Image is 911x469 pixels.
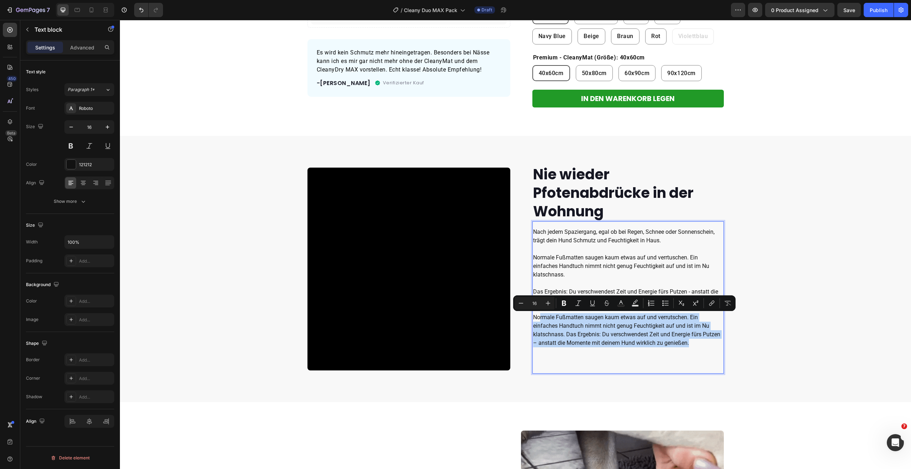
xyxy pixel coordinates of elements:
span: Beige [464,13,479,20]
iframe: Design area [120,20,911,469]
div: Border [26,357,40,363]
span: Navy Blue [418,13,446,20]
div: Text style [26,69,46,75]
div: Shape [26,339,49,348]
span: Cleany Duo MAX Pack [404,6,457,14]
div: Padding [26,258,42,264]
div: Undo/Redo [134,3,163,17]
button: Save [837,3,861,17]
span: Save [843,7,855,13]
div: 450 [7,76,17,81]
p: Normale Fußmatten saugen kaum etwas auf und verrutschen. Ein einfaches Handtuch nimmt nicht genug... [413,293,603,336]
div: Shadow [26,394,42,400]
div: Styles [26,86,38,93]
div: Width [26,239,38,245]
div: Beta [5,130,17,136]
span: 90x120cm [547,50,576,57]
video: Video [188,148,390,351]
p: Verifizierter Kauf [263,59,304,67]
div: Add... [79,357,112,363]
div: Color [26,161,37,168]
span: 50x80cm [462,50,487,57]
div: Corner [26,375,40,381]
span: 7 [901,423,907,429]
span: Braun [497,13,514,20]
span: 60x90cm [505,50,530,57]
div: Size [26,122,45,132]
div: Align [26,417,46,426]
div: Rich Text Editor. Editing area: main [412,207,604,337]
span: 40x60cm [419,50,444,57]
button: 0 product assigned [765,3,834,17]
span: Rot [531,13,541,20]
div: Add... [79,317,112,323]
p: Nach jedem Spaziergang, egal ob bei Regen, Schnee oder Sonnenschein, trägt dein Hund Schmutz und ... [413,208,603,225]
strong: Nie wieder Pfotenabdrücke in der Wohnung [413,144,574,201]
p: 7 [47,6,50,14]
div: Image [26,316,38,323]
button: Delete element [26,452,114,464]
div: Roboto [79,105,112,112]
button: 7 [3,3,53,17]
div: IN DEN WARENKORB LEGEN [461,74,555,83]
p: Settings [35,44,55,51]
div: Show more [54,198,87,205]
div: Size [26,221,45,230]
span: / [401,6,402,14]
p: Advanced [70,44,94,51]
div: Font [26,105,35,111]
span: Draft [481,7,492,13]
div: Background [26,280,60,290]
legend: Premium - CleanyMat (Größe): 40x60cm [412,33,526,42]
div: Color [26,298,37,304]
p: Text block [35,25,95,34]
span: 0 product assigned [771,6,818,14]
span: Paragraph 1* [68,86,95,93]
button: Paragraph 1* [64,83,114,96]
button: Show more [26,195,114,208]
div: Add... [79,375,112,382]
iframe: Intercom live chat [887,434,904,451]
div: Add... [79,298,112,305]
button: IN DEN WARENKORB LEGEN [412,70,604,88]
p: -[PERSON_NAME] [197,59,251,68]
button: Publish [864,3,894,17]
p: Normale Fußmatten saugen kaum etwas auf und verrtuschen. Ein einfaches Handtuch nimmt nicht genug... [413,233,603,293]
div: 121212 [79,162,112,168]
input: Auto [65,236,114,248]
div: Delete element [51,454,90,462]
div: Editor contextual toolbar [513,295,736,311]
div: Align [26,178,46,188]
div: Rich Text Editor. Editing area: main [196,58,251,68]
div: Add... [79,258,112,264]
div: Add... [79,394,112,400]
div: Rich Text Editor. Editing area: main [196,28,382,55]
span: Es wird kein Schmutz mehr hineingetragen. Besonders bei Nässe kann ich es mir gar nicht mehr ohne... [197,29,370,53]
div: Publish [870,6,888,14]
